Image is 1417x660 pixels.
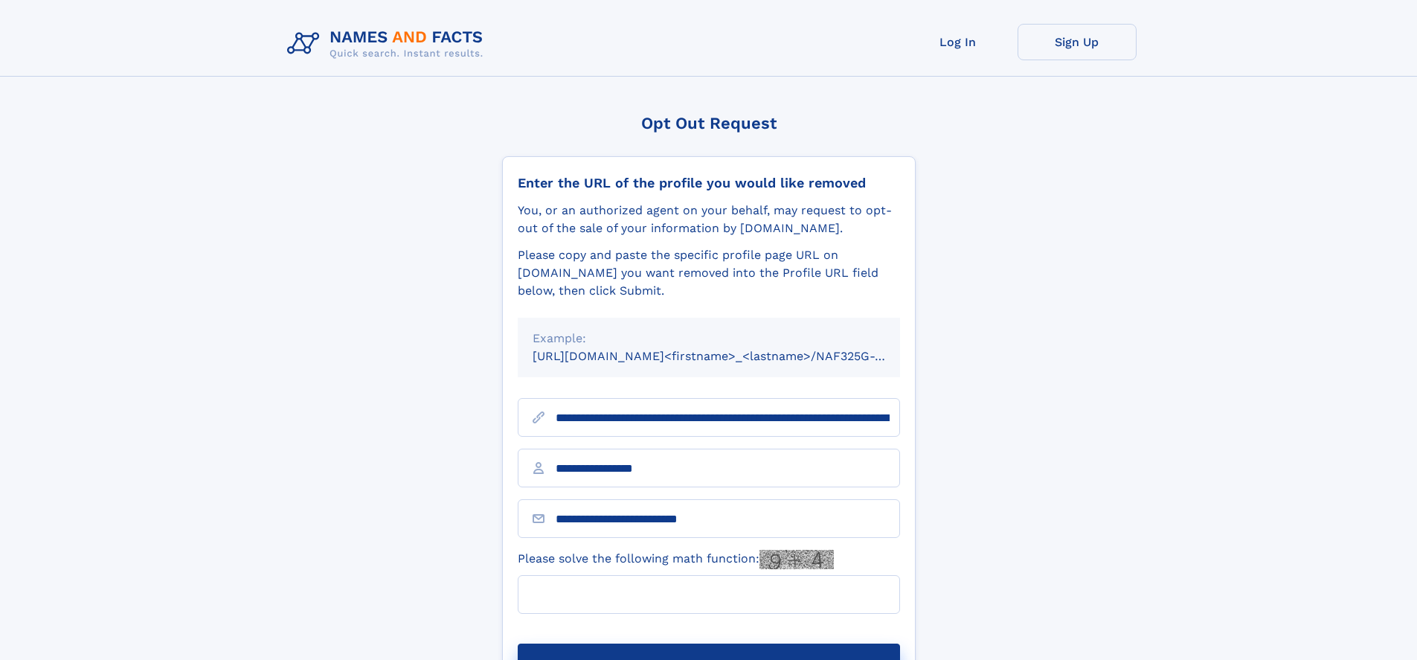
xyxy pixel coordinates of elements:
div: Please copy and paste the specific profile page URL on [DOMAIN_NAME] you want removed into the Pr... [518,246,900,300]
a: Log In [899,24,1018,60]
div: You, or an authorized agent on your behalf, may request to opt-out of the sale of your informatio... [518,202,900,237]
label: Please solve the following math function: [518,550,834,569]
a: Sign Up [1018,24,1137,60]
div: Enter the URL of the profile you would like removed [518,175,900,191]
img: Logo Names and Facts [281,24,495,64]
div: Opt Out Request [502,114,916,132]
div: Example: [533,330,885,347]
small: [URL][DOMAIN_NAME]<firstname>_<lastname>/NAF325G-xxxxxxxx [533,349,928,363]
